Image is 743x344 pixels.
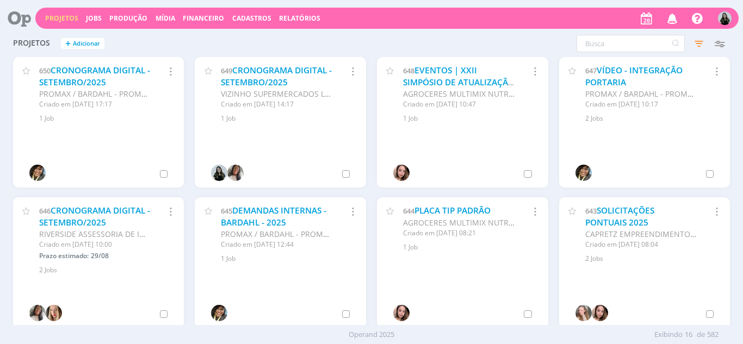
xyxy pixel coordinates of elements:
img: C [227,165,244,181]
a: EVENTOS | XXII SIMPÓSIO DE ATUALIZAÇÃO EM POSTURA COMERCIAL [403,65,515,99]
span: Adicionar [73,40,100,47]
span: 643 [585,206,597,216]
button: +Adicionar [61,38,104,49]
div: Criado em [DATE] 08:21 [403,228,515,238]
a: CRONOGRAMA DIGITAL - SETEMBRO/2025 [39,65,150,88]
img: T [46,305,62,321]
span: 582 [707,329,719,340]
button: Projetos [42,14,82,23]
img: V [718,11,732,25]
input: Busca [577,35,685,52]
button: Mídia [152,14,178,23]
span: PROMAX / BARDAHL - PROMAX PRODUTOS MÁXIMOS S/A INDÚSTRIA E COMÉRCIO [39,89,337,99]
img: T [393,165,410,181]
a: Mídia [156,14,175,23]
button: Cadastros [229,14,275,23]
button: Produção [106,14,151,23]
a: PLACA TIP PADRÃO [414,205,491,216]
span: 650 [39,66,51,76]
span: AGROCERES MULTIMIX NUTRIÇÃO ANIMAL LTDA. [403,217,580,228]
a: CRONOGRAMA DIGITAL - SETEMBRO/2025 [39,205,150,228]
span: de [697,329,705,340]
img: T [592,305,608,321]
span: 645 [221,206,232,216]
span: 29/08 [91,251,109,260]
div: 2 Jobs [39,265,171,275]
span: Projetos [13,39,50,48]
span: Prazo estimado: [39,251,89,260]
img: V [211,165,227,181]
div: Criado em [DATE] 10:00 [39,240,151,249]
a: CRONOGRAMA DIGITAL - SETEMBRO/2025 [221,65,332,88]
a: Jobs [86,14,102,23]
button: Relatórios [276,14,324,23]
span: 644 [403,206,414,216]
img: S [29,165,46,181]
div: 1 Job [221,114,353,123]
span: 646 [39,206,51,216]
div: 1 Job [39,114,171,123]
a: Relatórios [279,14,320,23]
div: Criado em [DATE] 14:17 [221,99,332,109]
span: 647 [585,66,597,76]
span: Exibindo [654,329,683,340]
span: 648 [403,66,414,76]
div: 1 Job [403,114,535,123]
div: Criado em [DATE] 12:44 [221,240,332,249]
span: + [65,38,71,49]
div: Criado em [DATE] 10:47 [403,99,515,109]
a: SOLICITAÇÕES PONTUAIS 2025 [585,205,654,228]
div: Criado em [DATE] 10:17 [585,99,697,109]
span: AGROCERES MULTIMIX NUTRIÇÃO ANIMAL LTDA. [403,89,580,99]
a: VÍDEO - INTEGRAÇÃO PORTARIA [585,65,683,88]
a: DEMANDAS INTERNAS - BARDAHL - 2025 [221,205,326,228]
button: Financeiro [179,14,227,23]
img: T [393,305,410,321]
div: Criado em [DATE] 08:04 [585,240,697,249]
div: 1 Job [221,254,353,264]
span: RIVERSIDE ASSESSORIA DE INVESTIMENTOS LTDA [39,229,218,239]
a: Produção [109,14,147,23]
div: Criado em [DATE] 17:17 [39,99,151,109]
span: 16 [685,329,692,340]
a: Financeiro [183,14,224,23]
img: C [29,305,46,321]
span: VIZINHO SUPERMERCADOS LTDA [221,89,339,99]
span: Cadastros [232,14,271,23]
img: S [211,305,227,321]
div: 1 Job [403,242,535,252]
img: S [575,165,592,181]
span: 649 [221,66,232,76]
div: 2 Jobs [585,114,717,123]
a: Projetos [45,14,78,23]
button: V [717,9,732,28]
span: PROMAX / BARDAHL - PROMAX PRODUTOS MÁXIMOS S/A INDÚSTRIA E COMÉRCIO [221,229,518,239]
button: Jobs [83,14,105,23]
img: G [575,305,592,321]
div: 2 Jobs [585,254,717,264]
